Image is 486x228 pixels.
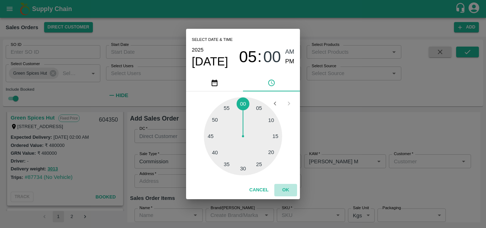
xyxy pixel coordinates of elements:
[239,47,257,66] button: 05
[263,47,281,66] button: 00
[186,74,243,91] button: pick date
[239,48,257,66] span: 05
[247,184,271,196] button: Cancel
[192,54,228,69] button: [DATE]
[268,97,282,110] button: Open previous view
[258,47,262,66] span: :
[192,35,233,45] span: Select date & time
[192,45,204,54] button: 2025
[274,184,297,196] button: OK
[285,57,295,67] button: PM
[243,74,300,91] button: pick time
[263,48,281,66] span: 00
[285,47,295,57] button: AM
